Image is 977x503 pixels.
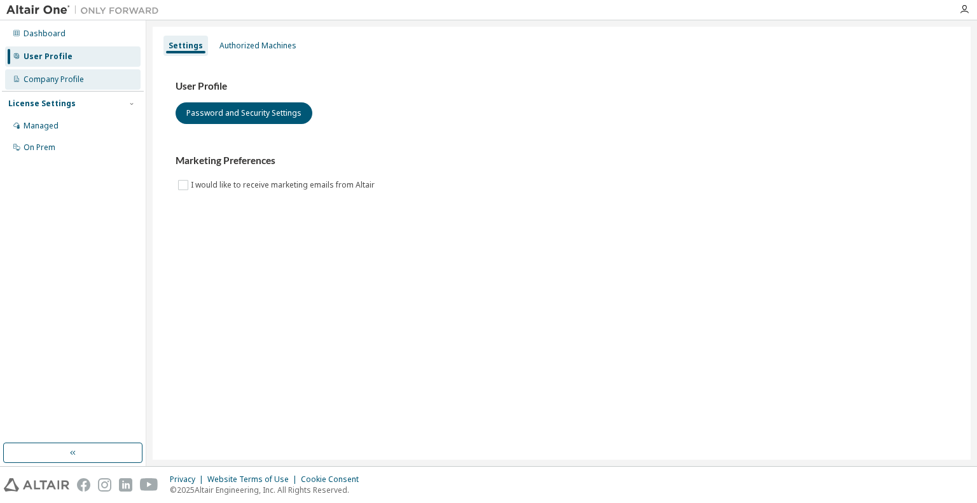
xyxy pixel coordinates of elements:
div: Managed [24,121,59,131]
label: I would like to receive marketing emails from Altair [191,177,377,193]
h3: Marketing Preferences [176,155,948,167]
p: © 2025 Altair Engineering, Inc. All Rights Reserved. [170,485,366,495]
img: instagram.svg [98,478,111,492]
div: On Prem [24,142,55,153]
div: Privacy [170,474,207,485]
img: facebook.svg [77,478,90,492]
div: License Settings [8,99,76,109]
img: altair_logo.svg [4,478,69,492]
div: Company Profile [24,74,84,85]
h3: User Profile [176,80,948,93]
img: Altair One [6,4,165,17]
div: Authorized Machines [219,41,296,51]
div: User Profile [24,52,73,62]
img: youtube.svg [140,478,158,492]
div: Settings [169,41,203,51]
div: Website Terms of Use [207,474,301,485]
div: Dashboard [24,29,66,39]
button: Password and Security Settings [176,102,312,124]
img: linkedin.svg [119,478,132,492]
div: Cookie Consent [301,474,366,485]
